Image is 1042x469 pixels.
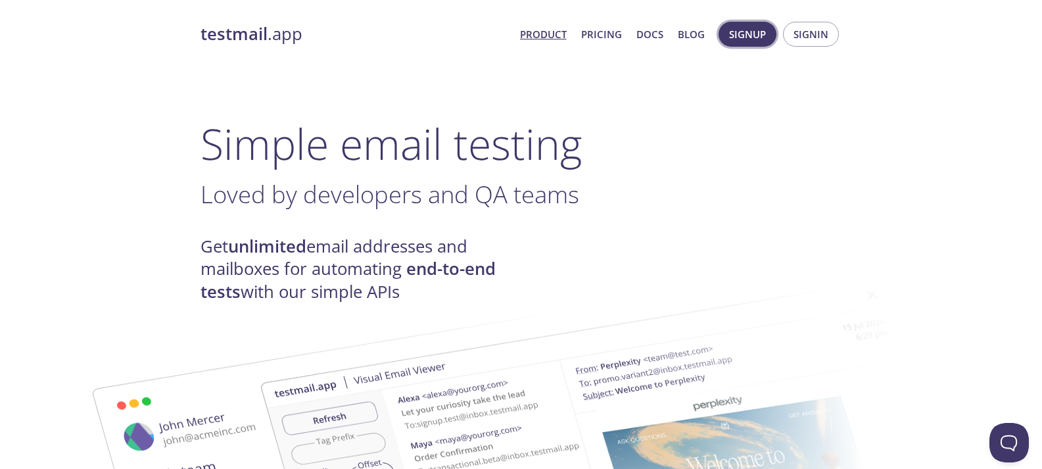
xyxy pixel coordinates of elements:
strong: unlimited [228,235,306,258]
iframe: Help Scout Beacon - Open [989,423,1029,462]
button: Signup [719,22,776,47]
a: Blog [678,26,705,43]
strong: testmail [201,22,268,45]
span: Signup [729,26,766,43]
span: Signin [793,26,828,43]
strong: end-to-end tests [201,257,496,303]
button: Signin [783,22,839,47]
h1: Simple email testing [201,118,842,169]
a: testmail.app [201,23,509,45]
a: Product [520,26,567,43]
a: Docs [636,26,663,43]
span: Loved by developers and QA teams [201,178,579,210]
a: Pricing [581,26,622,43]
h4: Get email addresses and mailboxes for automating with our simple APIs [201,235,521,303]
